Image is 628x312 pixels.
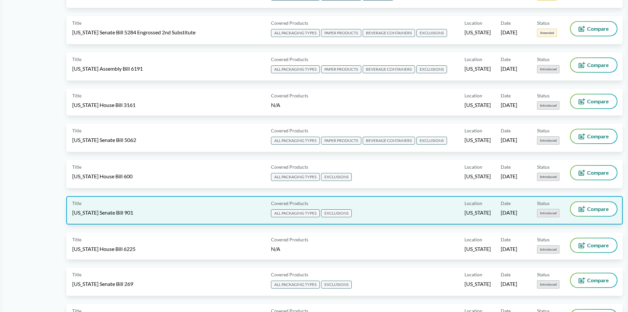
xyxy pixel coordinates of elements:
[464,136,491,144] span: [US_STATE]
[537,173,559,181] span: Introduced
[363,65,415,73] span: BEVERAGE CONTAINERS
[587,170,609,175] span: Compare
[537,209,559,217] span: Introduced
[571,22,617,36] button: Compare
[271,209,320,217] span: ALL PACKAGING TYPES
[537,236,550,243] span: Status
[271,102,280,108] span: N/A
[464,19,482,26] span: Location
[464,65,491,72] span: [US_STATE]
[537,136,559,145] span: Introduced
[501,271,511,278] span: Date
[537,56,550,63] span: Status
[501,173,517,180] span: [DATE]
[321,65,361,73] span: PAPER PRODUCTS
[72,271,81,278] span: Title
[537,200,550,207] span: Status
[363,137,415,145] span: BEVERAGE CONTAINERS
[537,245,559,254] span: Introduced
[321,137,361,145] span: PAPER PRODUCTS
[587,278,609,283] span: Compare
[501,19,511,26] span: Date
[72,92,81,99] span: Title
[537,29,557,37] span: Amended
[271,65,320,73] span: ALL PACKAGING TYPES
[464,29,491,36] span: [US_STATE]
[72,127,81,134] span: Title
[587,62,609,68] span: Compare
[537,19,550,26] span: Status
[501,127,511,134] span: Date
[271,163,308,170] span: Covered Products
[571,58,617,72] button: Compare
[271,19,308,26] span: Covered Products
[537,280,559,289] span: Introduced
[537,127,550,134] span: Status
[464,101,491,109] span: [US_STATE]
[271,200,308,207] span: Covered Products
[464,271,482,278] span: Location
[321,29,361,37] span: PAPER PRODUCTS
[501,280,517,288] span: [DATE]
[501,56,511,63] span: Date
[321,173,352,181] span: EXCLUSIONS
[501,163,511,170] span: Date
[321,281,352,289] span: EXCLUSIONS
[501,209,517,216] span: [DATE]
[537,92,550,99] span: Status
[416,29,447,37] span: EXCLUSIONS
[464,209,491,216] span: [US_STATE]
[72,29,195,36] span: [US_STATE] Senate Bill 5284 Engrossed 2nd Substitute
[571,273,617,287] button: Compare
[464,56,482,63] span: Location
[571,166,617,180] button: Compare
[464,173,491,180] span: [US_STATE]
[271,29,320,37] span: ALL PACKAGING TYPES
[464,92,482,99] span: Location
[501,245,517,253] span: [DATE]
[271,137,320,145] span: ALL PACKAGING TYPES
[501,236,511,243] span: Date
[464,200,482,207] span: Location
[464,127,482,134] span: Location
[72,56,81,63] span: Title
[416,137,447,145] span: EXCLUSIONS
[271,56,308,63] span: Covered Products
[72,19,81,26] span: Title
[72,101,135,109] span: [US_STATE] House Bill 3161
[537,101,559,110] span: Introduced
[464,280,491,288] span: [US_STATE]
[271,271,308,278] span: Covered Products
[501,65,517,72] span: [DATE]
[72,136,136,144] span: [US_STATE] Senate Bill 5062
[72,236,81,243] span: Title
[271,92,308,99] span: Covered Products
[501,136,517,144] span: [DATE]
[271,281,320,289] span: ALL PACKAGING TYPES
[363,29,415,37] span: BEVERAGE CONTAINERS
[464,163,482,170] span: Location
[501,200,511,207] span: Date
[321,209,352,217] span: EXCLUSIONS
[537,65,559,73] span: Introduced
[72,163,81,170] span: Title
[571,238,617,252] button: Compare
[72,209,133,216] span: [US_STATE] Senate Bill 901
[537,271,550,278] span: Status
[587,99,609,104] span: Compare
[537,163,550,170] span: Status
[587,243,609,248] span: Compare
[501,101,517,109] span: [DATE]
[271,127,308,134] span: Covered Products
[571,202,617,216] button: Compare
[72,173,133,180] span: [US_STATE] House Bill 600
[72,280,133,288] span: [US_STATE] Senate Bill 269
[72,245,135,253] span: [US_STATE] House Bill 6225
[571,94,617,108] button: Compare
[587,134,609,139] span: Compare
[587,206,609,212] span: Compare
[72,65,143,72] span: [US_STATE] Assembly Bill 6191
[587,26,609,31] span: Compare
[271,236,308,243] span: Covered Products
[464,236,482,243] span: Location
